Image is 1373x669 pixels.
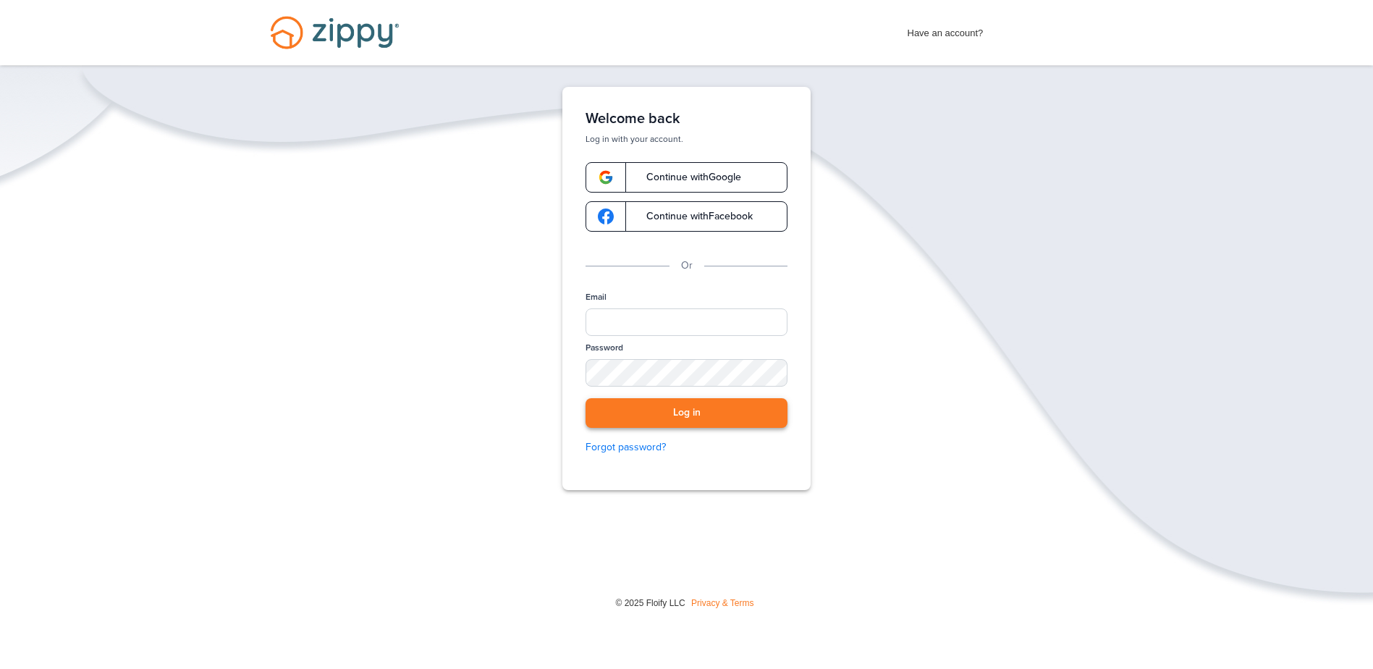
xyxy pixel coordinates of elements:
[586,133,787,145] p: Log in with your account.
[586,439,787,455] a: Forgot password?
[632,211,753,222] span: Continue with Facebook
[586,342,623,354] label: Password
[598,169,614,185] img: google-logo
[586,359,787,387] input: Password
[586,308,787,336] input: Email
[691,598,753,608] a: Privacy & Terms
[586,162,787,193] a: google-logoContinue withGoogle
[586,201,787,232] a: google-logoContinue withFacebook
[681,258,693,274] p: Or
[632,172,741,182] span: Continue with Google
[586,398,787,428] button: Log in
[586,110,787,127] h1: Welcome back
[615,598,685,608] span: © 2025 Floify LLC
[598,209,614,224] img: google-logo
[586,291,607,303] label: Email
[908,18,984,41] span: Have an account?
